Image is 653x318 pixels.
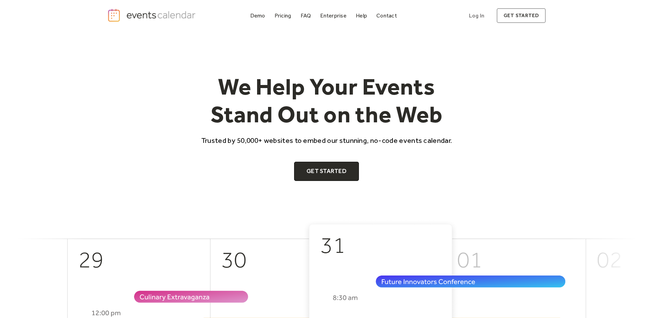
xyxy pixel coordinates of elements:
[107,8,198,22] a: home
[195,73,458,129] h1: We Help Your Events Stand Out on the Web
[356,14,367,17] div: Help
[195,135,458,145] p: Trusted by 50,000+ websites to embed our stunning, no-code events calendar.
[272,11,294,20] a: Pricing
[462,8,491,23] a: Log In
[275,14,291,17] div: Pricing
[301,14,311,17] div: FAQ
[320,14,346,17] div: Enterprise
[317,11,349,20] a: Enterprise
[250,14,265,17] div: Demo
[374,11,400,20] a: Contact
[376,14,397,17] div: Contact
[353,11,370,20] a: Help
[294,162,359,181] a: Get Started
[298,11,314,20] a: FAQ
[497,8,546,23] a: get started
[247,11,268,20] a: Demo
